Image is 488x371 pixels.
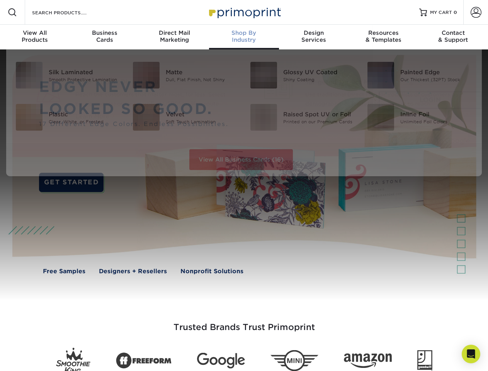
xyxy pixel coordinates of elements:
a: Learn More [75,114,119,119]
a: forgot password? [409,82,451,87]
span: Shop By [209,29,279,36]
div: & Templates [349,29,418,43]
img: Goodwill [417,350,432,371]
img: Google [197,353,245,369]
a: View All Business Cards (16) [189,149,293,170]
span: Get Started [305,113,339,120]
div: Cards [70,29,139,43]
span: Every Door Direct Mail [75,78,230,87]
input: SEARCH PRODUCTS..... [31,8,107,17]
iframe: Google Customer Reviews [2,347,66,368]
span: Design [279,29,349,36]
p: Reach the customers that matter most, for less. Select by zip code(s) or by a certified USPS® mai... [75,90,230,109]
span: Resources [349,29,418,36]
a: Resources& Templates [349,25,418,49]
h3: Trusted Brands Trust Primoprint [18,304,470,342]
sup: ® [158,77,160,83]
a: Login [379,91,482,109]
a: Get Started [305,114,346,119]
span: Direct Mail [139,29,209,36]
p: Use traditional Direct Mail for your lists of customers by demographic or leads that you want to ... [305,90,460,109]
span: Learn More [75,113,109,120]
a: Every Door Direct Mail® [75,78,230,87]
div: Open Intercom Messenger [462,345,480,363]
span: Business [70,29,139,36]
a: Direct MailMarketing [139,25,209,49]
div: OR [379,115,482,124]
a: Targeted Direct Mail [305,78,460,87]
span: CREATE AN ACCOUNT [418,32,482,38]
input: Email [379,42,482,56]
span: MY CART [430,9,452,16]
img: Primoprint [206,4,283,20]
a: Shop ByIndustry [209,25,279,49]
span: 0 [454,10,457,15]
a: DesignServices [279,25,349,49]
img: Amazon [344,354,392,368]
a: BusinessCards [70,25,139,49]
div: Services [279,29,349,43]
div: Industry [209,29,279,43]
span: SIGN IN [379,32,400,38]
div: Marketing [139,29,209,43]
